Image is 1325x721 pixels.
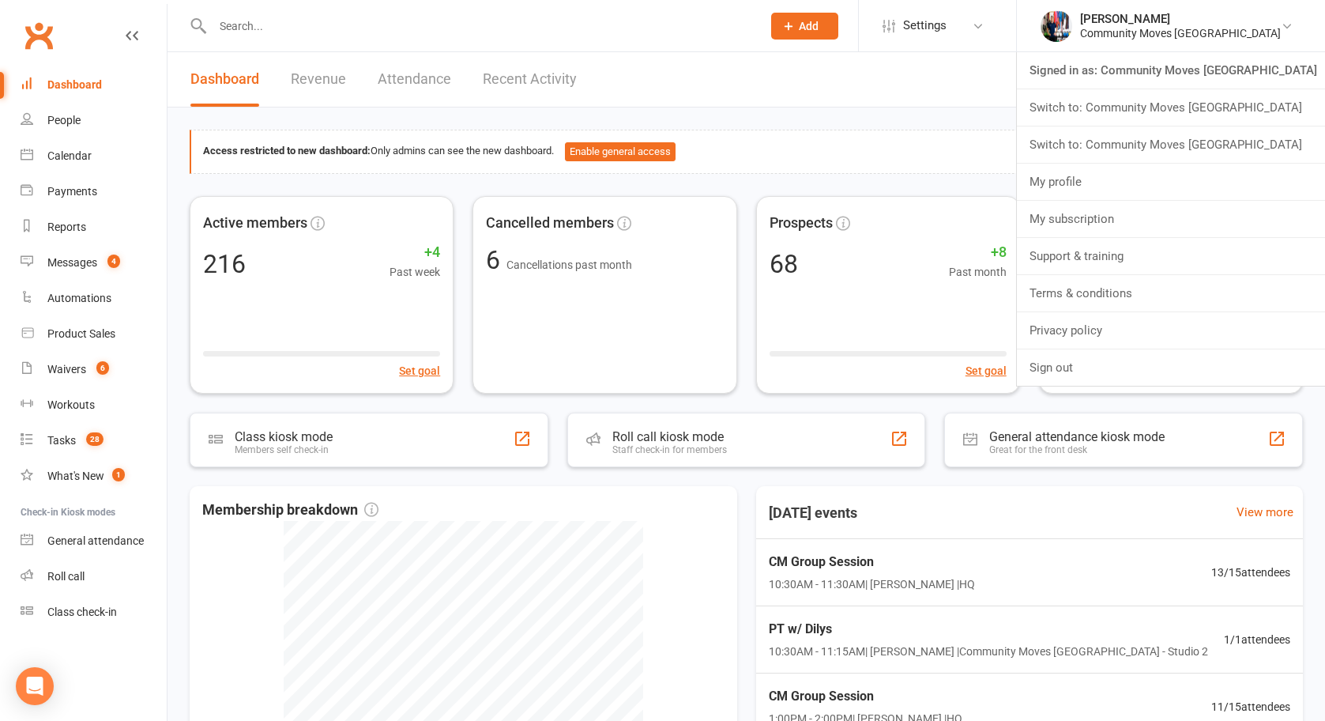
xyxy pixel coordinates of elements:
div: Tasks [47,434,76,447]
a: Payments [21,174,167,210]
div: Roll call [47,570,85,583]
div: Members self check-in [235,444,333,455]
a: Class kiosk mode [21,595,167,630]
a: Messages 4 [21,245,167,281]
a: Revenue [291,52,346,107]
div: Product Sales [47,327,115,340]
span: Settings [903,8,947,43]
div: General attendance kiosk mode [989,429,1165,444]
div: 68 [770,251,798,277]
div: Workouts [47,398,95,411]
a: Waivers 6 [21,352,167,387]
a: Support & training [1017,238,1325,274]
span: PT w/ Dilys [769,619,1208,640]
span: +4 [390,241,440,264]
div: People [47,114,81,126]
a: Product Sales [21,316,167,352]
span: 4 [107,255,120,268]
span: CM Group Session [769,552,975,572]
div: General attendance [47,534,144,547]
div: Reports [47,221,86,233]
div: Only admins can see the new dashboard. [203,142,1290,161]
button: Enable general access [565,142,676,161]
div: Messages [47,256,97,269]
a: Dashboard [190,52,259,107]
a: General attendance kiosk mode [21,523,167,559]
span: Active members [203,212,307,235]
div: Community Moves [GEOGRAPHIC_DATA] [1080,26,1281,40]
span: CM Group Session [769,686,962,707]
a: Signed in as: Community Moves [GEOGRAPHIC_DATA] [1017,52,1325,89]
a: Recent Activity [483,52,577,107]
div: Automations [47,292,111,304]
span: Membership breakdown [202,499,378,522]
span: 13 / 15 attendees [1211,564,1290,581]
div: 216 [203,251,246,277]
div: Class check-in [47,606,117,618]
a: People [21,103,167,138]
div: [PERSON_NAME] [1080,12,1281,26]
span: 1 [112,468,125,481]
a: Terms & conditions [1017,275,1325,311]
span: +8 [949,241,1007,264]
div: Roll call kiosk mode [612,429,727,444]
span: Add [799,20,819,32]
button: Set goal [399,362,440,379]
div: Open Intercom Messenger [16,667,54,705]
span: Prospects [770,212,833,235]
a: Reports [21,210,167,245]
a: Privacy policy [1017,312,1325,349]
a: Sign out [1017,349,1325,386]
a: My subscription [1017,201,1325,237]
span: Cancelled members [486,212,614,235]
span: 6 [486,245,506,275]
a: Attendance [378,52,451,107]
a: Workouts [21,387,167,423]
a: Tasks 28 [21,423,167,459]
span: 6 [96,361,109,375]
div: Dashboard [47,78,102,91]
span: 28 [86,432,104,446]
strong: Access restricted to new dashboard: [203,145,371,157]
span: Past week [390,263,440,281]
div: Great for the front desk [989,444,1165,455]
div: Calendar [47,149,92,162]
a: What's New1 [21,459,167,494]
a: Switch to: Community Moves [GEOGRAPHIC_DATA] [1017,89,1325,126]
input: Search... [208,15,751,37]
div: Waivers [47,363,86,376]
a: Switch to: Community Moves [GEOGRAPHIC_DATA] [1017,126,1325,163]
div: What's New [47,470,104,482]
div: Staff check-in for members [612,444,727,455]
img: thumb_image1633145819.png [1041,10,1072,42]
div: Class kiosk mode [235,429,333,444]
a: Clubworx [19,16,58,55]
a: Roll call [21,559,167,595]
a: Dashboard [21,67,167,103]
a: Calendar [21,138,167,174]
button: Set goal [966,362,1007,379]
div: Payments [47,185,97,198]
span: 10:30AM - 11:15AM | [PERSON_NAME] | Community Moves [GEOGRAPHIC_DATA] - Studio 2 [769,643,1208,660]
span: 1 / 1 attendees [1224,631,1290,648]
span: Cancellations past month [506,259,632,271]
h3: [DATE] events [756,499,870,527]
span: 10:30AM - 11:30AM | [PERSON_NAME] | HQ [769,576,975,593]
span: 11 / 15 attendees [1211,698,1290,715]
a: My profile [1017,164,1325,200]
span: Past month [949,263,1007,281]
button: Add [771,13,838,40]
a: View more [1237,503,1293,522]
a: Automations [21,281,167,316]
